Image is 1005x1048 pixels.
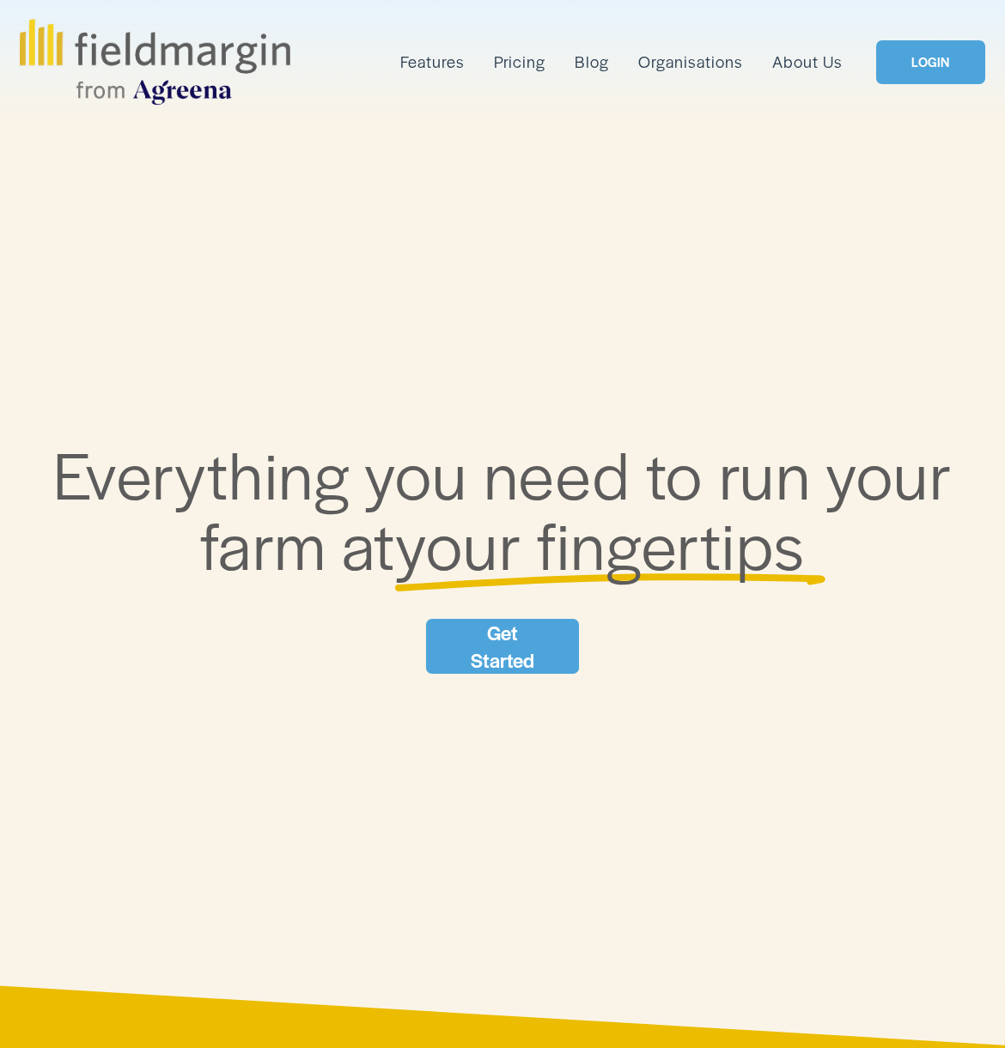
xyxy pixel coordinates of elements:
[772,48,843,76] a: About Us
[20,19,289,105] img: fieldmargin.com
[638,48,743,76] a: Organisations
[400,50,465,74] span: Features
[395,497,805,589] span: your fingertips
[53,427,967,589] span: Everything you need to run your farm at
[494,48,545,76] a: Pricing
[426,619,579,674] a: Get Started
[876,40,984,84] a: LOGIN
[575,48,609,76] a: Blog
[400,48,465,76] a: folder dropdown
